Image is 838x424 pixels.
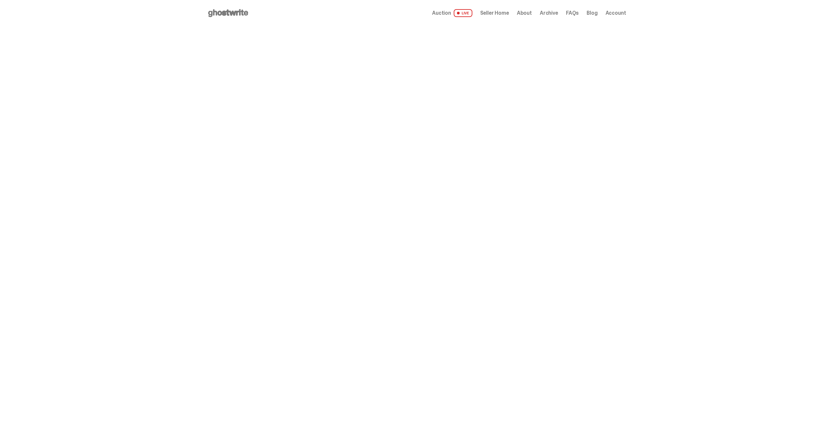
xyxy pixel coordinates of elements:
[480,10,509,16] a: Seller Home
[454,9,472,17] span: LIVE
[606,10,626,16] a: Account
[432,10,451,16] span: Auction
[587,10,597,16] a: Blog
[432,9,472,17] a: Auction LIVE
[566,10,579,16] a: FAQs
[540,10,558,16] a: Archive
[517,10,532,16] a: About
